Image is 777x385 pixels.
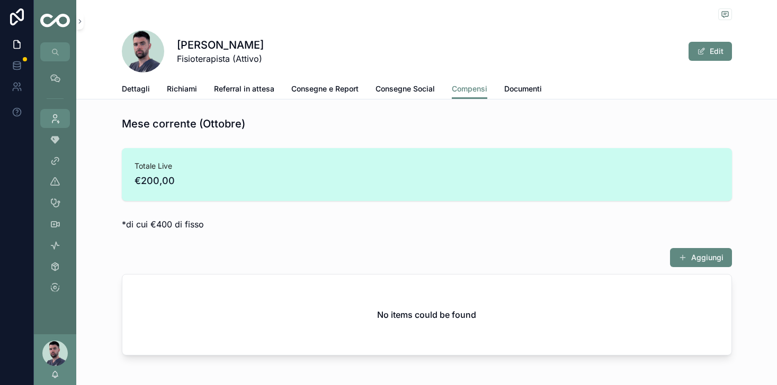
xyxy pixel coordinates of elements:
span: €200,00 [135,173,719,188]
a: Richiami [167,79,197,100]
button: Edit [689,42,732,61]
a: Compensi [452,79,487,99]
span: *di cui €400 di fisso [122,219,204,230]
a: Dettagli [122,79,150,100]
span: Richiami [167,84,197,94]
span: Fisioterapista (Attivo) [177,52,264,65]
a: Documenti [504,79,542,100]
span: Referral in attesa [214,84,274,94]
h1: [PERSON_NAME] [177,38,264,52]
a: Consegne e Report [291,79,359,100]
span: Totale Live [135,161,719,171]
img: App logo [40,14,70,29]
span: Documenti [504,84,542,94]
span: Consegne Social [376,84,435,94]
span: Consegne e Report [291,84,359,94]
a: Referral in attesa [214,79,274,100]
h2: No items could be found [377,308,476,321]
button: Aggiungi [670,248,732,267]
span: Dettagli [122,84,150,94]
div: scrollable content [34,61,76,311]
span: Compensi [452,84,487,94]
h1: Mese corrente (Ottobre) [122,116,245,131]
a: Consegne Social [376,79,435,100]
